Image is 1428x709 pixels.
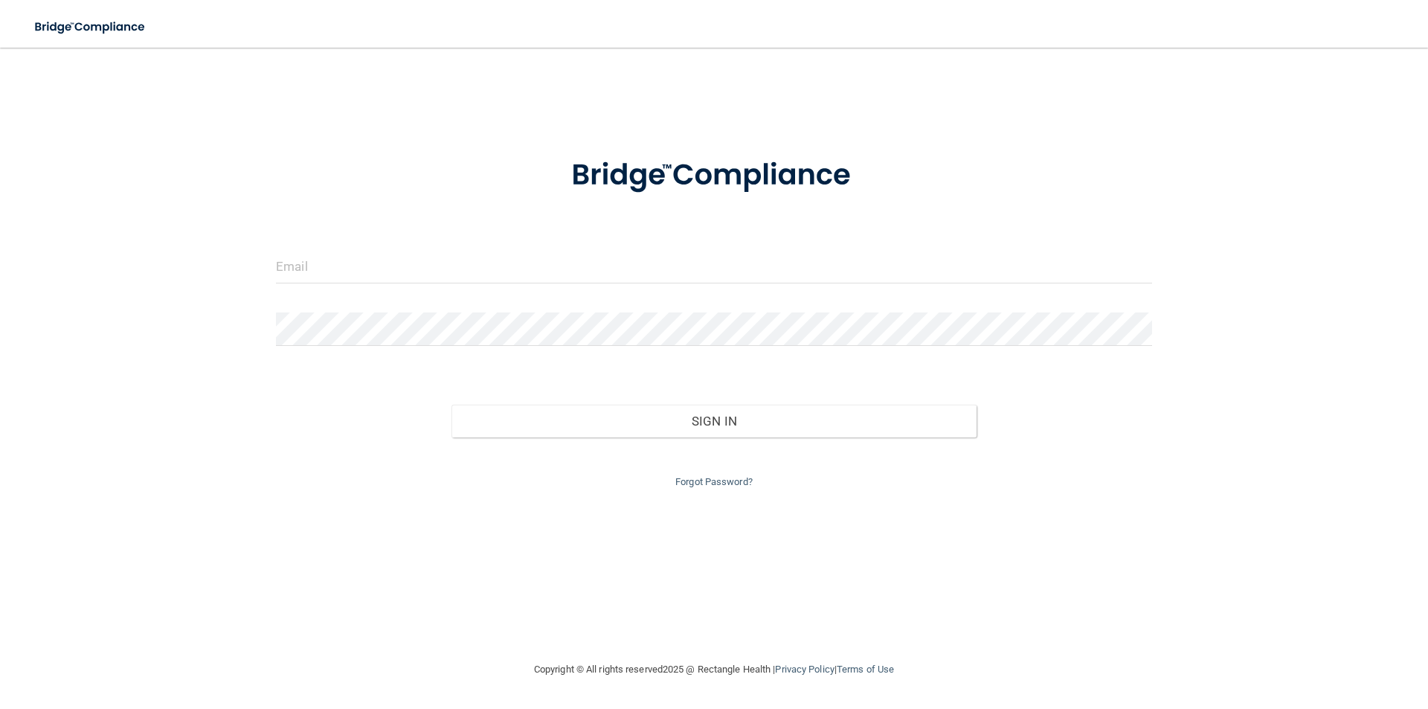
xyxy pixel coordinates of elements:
[775,664,834,675] a: Privacy Policy
[276,250,1152,283] input: Email
[22,12,159,42] img: bridge_compliance_login_screen.278c3ca4.svg
[837,664,894,675] a: Terms of Use
[675,476,753,487] a: Forgot Password?
[541,137,887,214] img: bridge_compliance_login_screen.278c3ca4.svg
[451,405,977,437] button: Sign In
[443,646,985,693] div: Copyright © All rights reserved 2025 @ Rectangle Health | |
